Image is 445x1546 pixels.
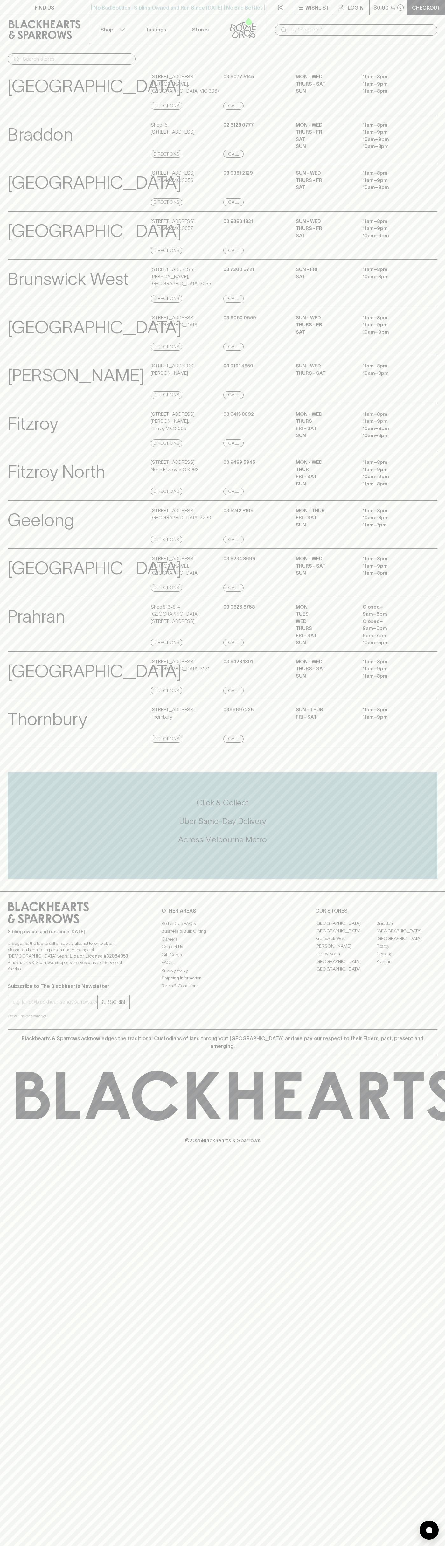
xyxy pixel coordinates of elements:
[296,73,353,80] p: MON - WED
[363,136,420,143] p: 10am – 9pm
[426,1527,432,1533] img: bubble-icon
[8,834,437,845] h5: Across Melbourne Metro
[363,706,420,714] p: 11am – 8pm
[363,129,420,136] p: 11am – 9pm
[192,26,209,33] p: Stores
[223,735,244,743] a: Call
[151,391,182,399] a: Directions
[223,488,244,495] a: Call
[363,555,420,562] p: 11am – 8pm
[363,480,420,488] p: 11am – 8pm
[8,555,181,581] p: [GEOGRAPHIC_DATA]
[296,329,353,336] p: SAT
[363,639,420,646] p: 10am – 5pm
[223,170,253,177] p: 03 9381 2129
[296,170,353,177] p: SUN - WED
[296,266,353,273] p: SUN - FRI
[151,555,222,577] p: [STREET_ADDRESS][PERSON_NAME] , [GEOGRAPHIC_DATA]
[35,4,54,11] p: FIND US
[363,170,420,177] p: 11am – 8pm
[363,459,420,466] p: 11am – 8pm
[296,672,353,680] p: SUN
[363,225,420,232] p: 11am – 9pm
[151,536,182,543] a: Directions
[223,247,244,254] a: Call
[373,4,389,11] p: $0.00
[296,218,353,225] p: SUN - WED
[363,232,420,240] p: 10am – 9pm
[13,997,97,1007] input: e.g. jane@blackheartsandsparrows.com.au
[151,362,196,377] p: [STREET_ADDRESS] , [PERSON_NAME]
[363,329,420,336] p: 10am – 9pm
[296,507,353,514] p: MON - THUR
[223,459,255,466] p: 03 9489 5945
[8,816,437,826] h5: Uber Same-Day Delivery
[296,521,353,529] p: SUN
[151,170,196,184] p: [STREET_ADDRESS] , Brunswick VIC 3056
[151,122,195,136] p: Shop 15 , [STREET_ADDRESS]
[296,569,353,577] p: SUN
[223,706,254,714] p: 0399697225
[98,995,129,1009] button: SUBSCRIBE
[100,998,127,1006] p: SUBSCRIBE
[223,266,254,273] p: 03 7300 6721
[363,122,420,129] p: 11am – 8pm
[315,965,376,973] a: [GEOGRAPHIC_DATA]
[376,958,437,965] a: Prahran
[296,225,353,232] p: THURS - FRI
[348,4,364,11] p: Login
[296,555,353,562] p: MON - WED
[223,439,244,447] a: Call
[8,603,65,630] p: Prahran
[363,514,420,521] p: 10am – 8pm
[162,951,284,958] a: Gift Cards
[223,73,254,80] p: 03 9077 5145
[363,562,420,570] p: 11am – 9pm
[363,218,420,225] p: 11am – 8pm
[151,603,222,625] p: Shop 813-814 [GEOGRAPHIC_DATA] , [STREET_ADDRESS]
[363,625,420,632] p: 9am – 6pm
[8,706,87,733] p: Thornbury
[178,15,223,44] a: Stores
[162,959,284,966] a: FAQ's
[162,943,284,951] a: Contact Us
[363,632,420,639] p: 9am – 7pm
[223,603,255,611] p: 03 9826 8768
[101,26,113,33] p: Shop
[296,362,353,370] p: SUN - WED
[296,321,353,329] p: THURS - FRI
[8,73,181,100] p: [GEOGRAPHIC_DATA]
[8,314,181,341] p: [GEOGRAPHIC_DATA]
[363,143,420,150] p: 10am – 8pm
[162,935,284,943] a: Careers
[151,584,182,592] a: Directions
[223,122,254,129] p: 02 6128 0777
[151,295,182,303] a: Directions
[363,507,420,514] p: 11am – 8pm
[8,772,437,879] div: Call to action block
[151,411,222,432] p: [STREET_ADDRESS][PERSON_NAME] , Fitzroy VIC 3065
[8,982,130,990] p: Subscribe to The Blackhearts Newsletter
[296,314,353,322] p: SUN - WED
[376,920,437,927] a: Braddon
[399,6,402,9] p: 0
[296,143,353,150] p: SUN
[363,314,420,322] p: 11am – 8pm
[315,943,376,950] a: [PERSON_NAME]
[296,232,353,240] p: SAT
[296,618,353,625] p: WED
[363,618,420,625] p: Closed –
[151,439,182,447] a: Directions
[376,935,437,943] a: [GEOGRAPHIC_DATA]
[296,466,353,473] p: THUR
[8,1013,130,1019] p: We will never spam you
[363,370,420,377] p: 10am – 8pm
[151,687,182,694] a: Directions
[296,639,353,646] p: SUN
[363,266,420,273] p: 11am – 8pm
[296,714,353,721] p: Fri - Sat
[296,610,353,618] p: TUES
[8,218,181,244] p: [GEOGRAPHIC_DATA]
[363,672,420,680] p: 11am – 8pm
[223,658,253,665] p: 03 9428 1801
